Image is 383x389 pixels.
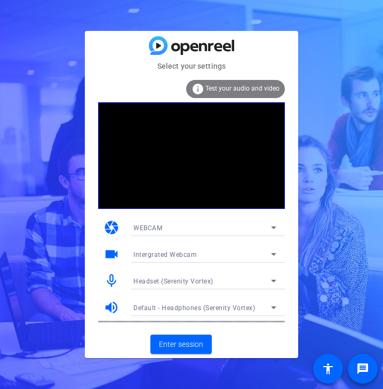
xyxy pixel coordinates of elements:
[149,36,234,55] img: blue-gradient.svg
[133,251,197,258] span: Intergrated Webcam
[103,220,119,236] mat-icon: camera
[150,335,212,354] button: Enter session
[133,278,213,285] span: Headset (Serenity Vortex)
[133,304,255,312] span: Default - Headphones (Serenity Vortex)
[356,362,369,375] mat-icon: message
[192,83,204,95] mat-icon: info
[159,339,203,350] span: Enter session
[103,299,119,315] mat-icon: volume_up
[133,224,162,232] span: WEBCAM
[205,85,280,92] span: Test your audio and video
[103,273,119,289] mat-icon: mic_none
[85,60,298,72] mat-card-subtitle: Select your settings
[103,246,119,262] mat-icon: videocam
[322,362,334,375] mat-icon: accessibility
